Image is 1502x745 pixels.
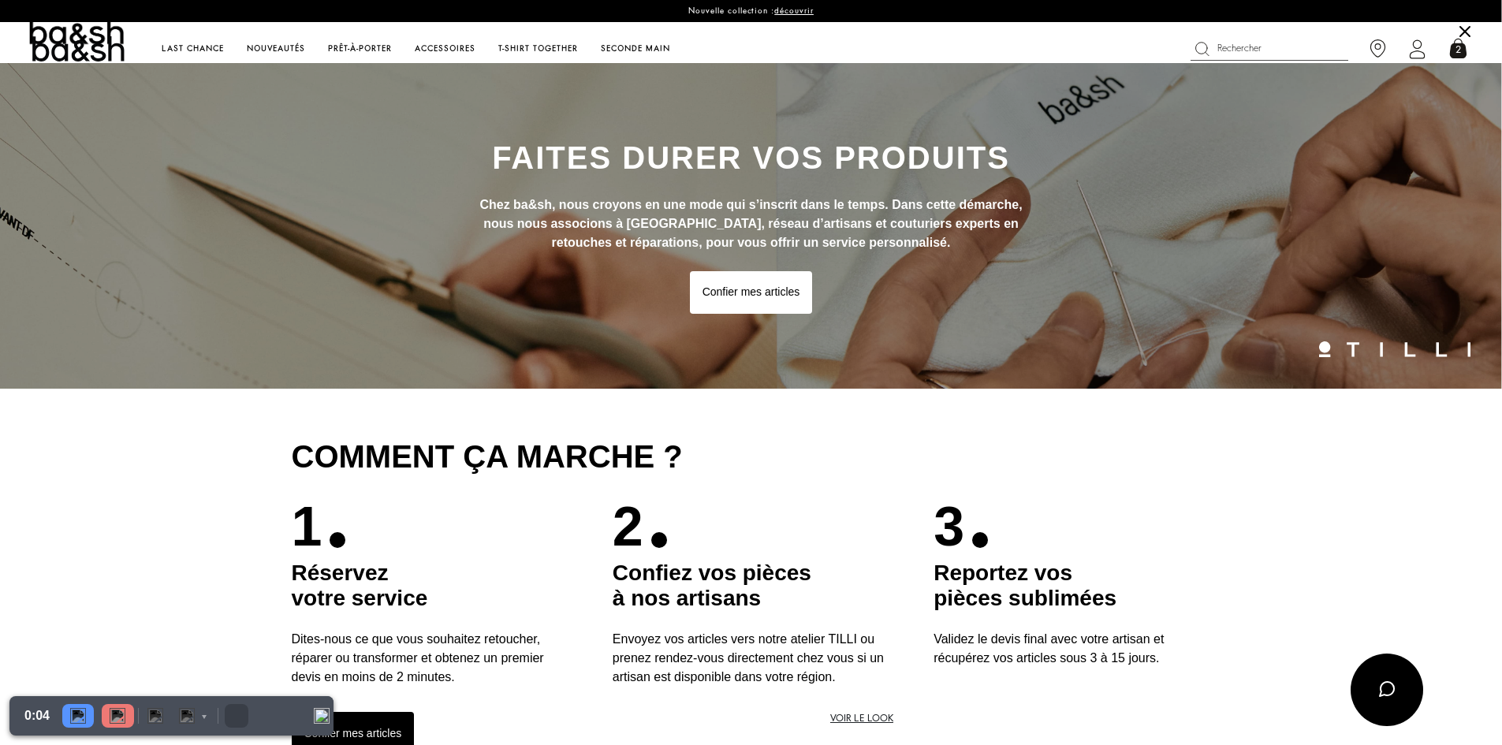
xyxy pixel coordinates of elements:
span: Prêt-à-porter [328,45,392,53]
p: 2 [613,499,643,554]
a: T-shirt together [497,42,580,57]
a: Seconde main [599,42,672,57]
span: à nos artisans [613,586,761,610]
button: Voir le look [822,695,901,741]
span: Accessoires [415,45,475,53]
span: Last chance [162,45,224,53]
span: votre service [292,586,428,610]
a: Nouveautés [245,42,307,57]
span: 2 [1455,49,1462,50]
p: Envoyez vos articles vers notre atelier TILLI ou prenez rendez-vous directement chez vous si un a... [613,630,889,687]
a: Last chance [160,42,225,57]
span: Reportez vos [934,561,1072,585]
a: Accessoires [413,42,477,57]
span: Réservez [292,561,389,585]
span: Nouveautés [247,45,305,53]
button: Rechercher [1191,37,1348,61]
p: 1 [292,499,322,554]
span: Confiez vos pièces [613,561,811,585]
nav: Utility navigation [1191,37,1474,61]
span: Seconde main [601,45,670,53]
span: Nouvelle collection : [688,7,774,15]
p: 3 [934,499,964,554]
h1: Faites durer vos produits [492,139,1010,177]
p: Validez le devis final avec votre artisan et récupérez vos articles sous 3 à 15 jours. [934,630,1210,668]
p: Dites-nous ce que vous souhaitez retoucher, réparer ou transformer et obtenez un premier devis en... [292,630,568,687]
a: Prêt-à-porter [326,42,393,57]
img: ba&sh [28,30,129,68]
img: Logo Tilli [1319,341,1470,357]
h2: Comment ça marche ? [292,439,1211,474]
span: pièces sublimées [934,586,1116,610]
span: T-shirt together [498,45,578,53]
button: Confier mes articles [690,271,813,314]
a: 2 [1447,37,1470,61]
a: découvrir [774,7,814,15]
span: Rechercher [1217,44,1262,52]
p: Chez ba&sh, nous croyons en une mode qui s’inscrit dans le temps. Dans cette démarche, nous nous ... [474,196,1029,252]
